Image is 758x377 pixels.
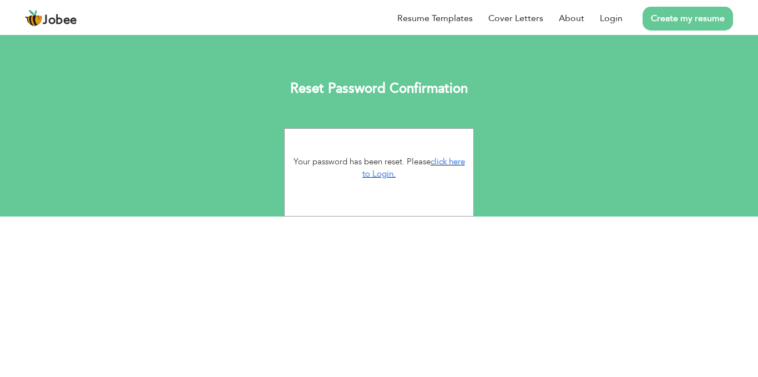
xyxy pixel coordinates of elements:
a: Create my resume [643,7,733,31]
a: About [559,12,584,25]
span: Jobee [43,14,77,27]
a: Resume Templates [397,12,473,25]
p: Your password has been reset. Please [293,155,465,180]
a: Cover Letters [488,12,543,25]
img: jobee.io [25,9,43,27]
strong: Reset Password Confirmation [290,79,468,98]
a: Jobee [25,9,77,27]
a: Login [600,12,623,25]
a: click here to Login. [362,156,465,180]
